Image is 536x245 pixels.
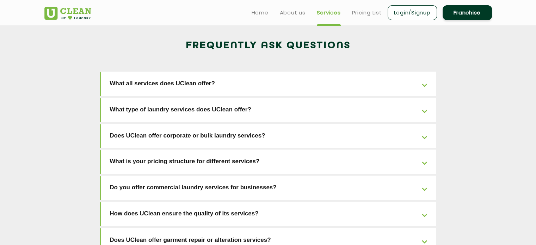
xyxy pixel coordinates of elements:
[101,176,436,200] a: Do you offer commercial laundry services for businesses?
[44,40,492,51] h2: Frequently Ask Questions
[317,8,341,17] a: Services
[101,149,436,174] a: What is your pricing structure for different services?
[101,98,436,122] a: What type of laundry services does UClean offer?
[388,5,437,20] a: Login/Signup
[44,7,91,20] img: UClean Laundry and Dry Cleaning
[101,72,436,96] a: What all services does UClean offer?
[252,8,269,17] a: Home
[443,5,492,20] a: Franchise
[101,202,436,226] a: How does UClean ensure the quality of its services?
[352,8,382,17] a: Pricing List
[101,124,436,148] a: Does UClean offer corporate or bulk laundry services?
[280,8,306,17] a: About us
